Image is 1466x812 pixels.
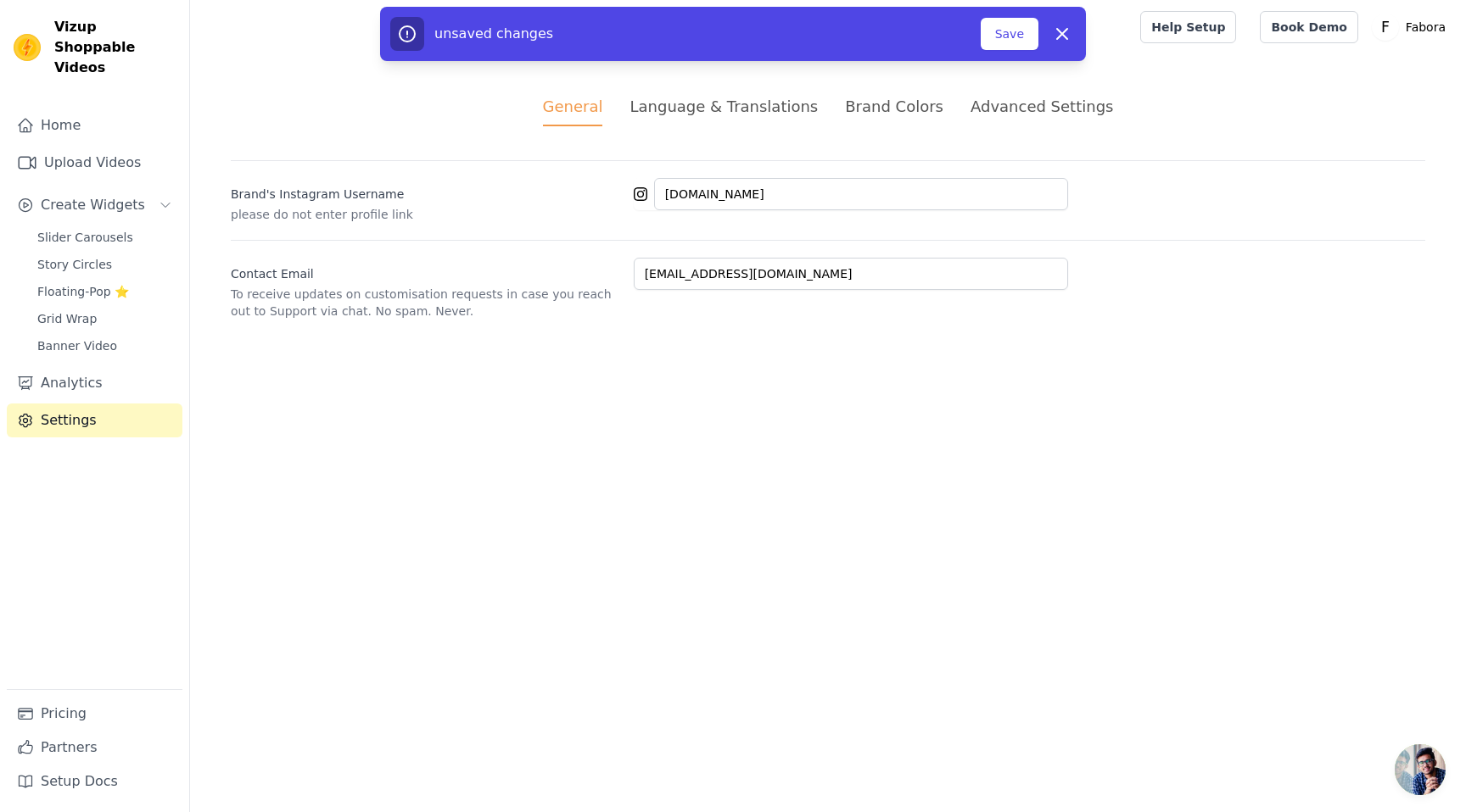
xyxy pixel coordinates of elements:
div: Open chat [1395,744,1446,795]
span: Banner Video [37,337,117,354]
div: Brand Colors [845,95,943,118]
p: To receive updates on customisation requests in case you reach out to Support via chat. No spam. ... [231,286,620,320]
a: Settings [7,403,182,437]
p: please do not enter profile link [231,206,620,223]
button: Create Widgets [7,188,182,222]
div: General [543,95,603,126]
button: Save [981,18,1038,50]
a: Pricing [7,697,182,731]
a: Slider Carousels [27,225,182,249]
label: Brand's Instagram Username [231,179,620,203]
a: Analytics [7,366,182,400]
a: Floating-Pop ⭐ [27,280,182,303]
a: Partners [7,731,182,765]
span: unsaved changes [434,25,553,42]
a: Setup Docs [7,765,182,798]
a: Upload Videos [7,146,182,180]
a: Story Circles [27,253,182,276]
span: Slider Carousels [37,229,133,246]
div: Language & Translations [629,95,818,118]
span: Grid Wrap [37,310,97,327]
a: Banner Video [27,334,182,358]
span: Story Circles [37,256,112,273]
span: Floating-Pop ⭐ [37,283,129,300]
a: Home [7,108,182,142]
span: Create Widgets [41,195,145,215]
label: Contact Email [231,259,620,282]
a: Grid Wrap [27,307,182,331]
div: Advanced Settings [971,95,1113,118]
